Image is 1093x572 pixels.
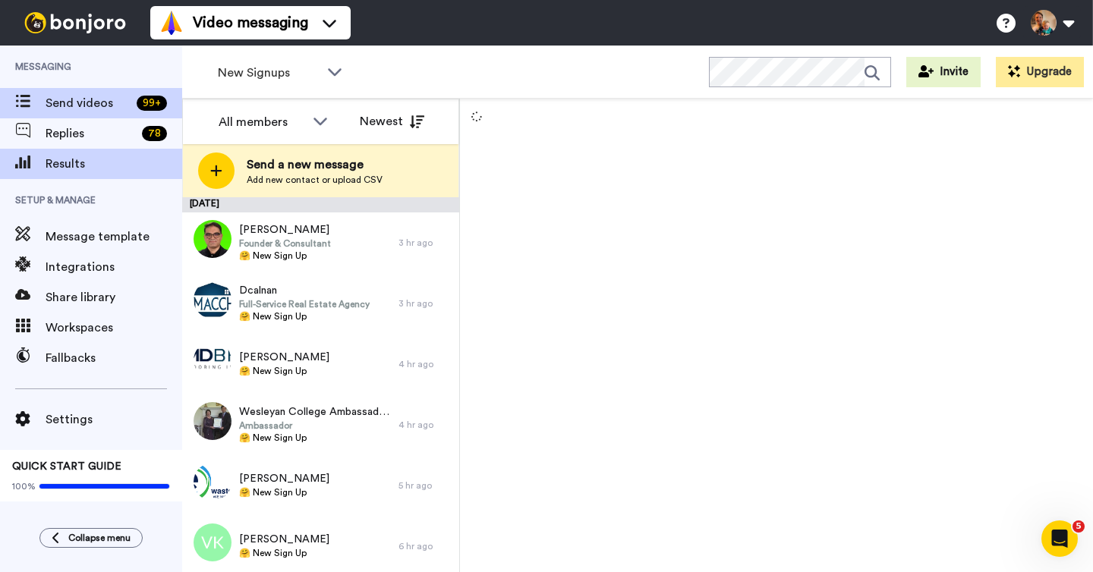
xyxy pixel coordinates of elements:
span: Integrations [46,258,182,276]
img: bj-logo-header-white.svg [18,12,132,33]
span: 100% [12,480,36,492]
div: All members [219,113,305,131]
span: Share library [46,288,182,306]
img: 9f7ee91c-2abd-4cb3-b803-b49daf147634.jpg [194,220,232,258]
span: 🤗 New Sign Up [239,547,329,559]
img: vk.png [194,523,232,561]
span: [PERSON_NAME] [239,350,329,365]
div: 5 hr ago [398,479,452,492]
span: 🤗 New Sign Up [239,250,331,262]
span: Send a new message [247,156,383,174]
span: Wesleyan College Ambassador 1 [239,404,391,420]
iframe: Intercom live chat [1041,520,1078,557]
span: Fallbacks [46,349,182,367]
span: Founder & Consultant [239,237,331,250]
span: Message template [46,228,182,246]
span: Dcalnan [239,283,370,298]
span: 🤗 New Sign Up [239,310,370,322]
span: Collapse menu [68,532,131,544]
div: 4 hr ago [398,358,452,370]
span: [PERSON_NAME] [239,222,331,237]
span: New Signups [218,64,320,82]
img: 9cfce0d0-7e0e-4aa2-8260-0c04e4ac56e2.png [194,463,232,501]
span: Ambassador [239,420,391,432]
div: [DATE] [182,197,459,212]
span: [PERSON_NAME] [239,532,329,547]
div: 6 hr ago [398,540,452,552]
button: Collapse menu [39,528,143,548]
span: QUICK START GUIDE [12,461,121,472]
button: Newest [348,106,436,137]
div: 78 [142,126,167,141]
div: 4 hr ago [398,419,452,431]
button: Invite [906,57,981,87]
div: 99 + [137,96,167,111]
span: Add new contact or upload CSV [247,174,383,186]
span: 🤗 New Sign Up [239,432,391,444]
span: Results [46,155,182,173]
span: Replies [46,124,136,143]
span: Send videos [46,94,131,112]
span: Workspaces [46,319,182,337]
span: 5 [1073,520,1085,533]
img: 1dc55427-9ba4-4ad2-8fd0-e72cd633c916.jpg [194,402,232,440]
img: 45df1807-c0c1-4bef-bcb3-1519eb5b0f49.png [194,341,232,379]
span: 🤗 New Sign Up [239,365,329,377]
div: 3 hr ago [398,237,452,249]
span: Video messaging [193,12,308,33]
span: Full-Service Real Estate Agency [239,298,370,310]
button: Upgrade [996,57,1084,87]
img: vm-color.svg [159,11,184,35]
span: [PERSON_NAME] [239,471,329,486]
div: 3 hr ago [398,297,452,310]
span: 🤗 New Sign Up [239,486,329,498]
span: Settings [46,410,182,429]
img: 1ae5f903-c4aa-490a-8a8c-7687256607ec.jpg [194,281,232,319]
